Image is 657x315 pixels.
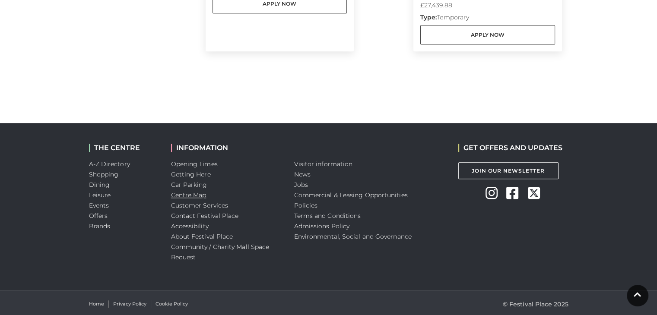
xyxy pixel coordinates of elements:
a: Community / Charity Mall Space Request [171,243,270,261]
a: Environmental, Social and Governance [294,233,412,240]
a: Apply Now [420,25,555,44]
a: Offers [89,212,108,220]
a: Cookie Policy [156,300,188,308]
a: Jobs [294,181,308,189]
a: Dining [89,181,110,189]
a: Home [89,300,104,308]
h2: THE CENTRE [89,144,158,152]
a: Getting Here [171,170,211,178]
p: © Festival Place 2025 [503,299,568,309]
a: Contact Festival Place [171,212,239,220]
a: Shopping [89,170,119,178]
a: About Festival Place [171,233,233,240]
a: Events [89,202,109,209]
h2: INFORMATION [171,144,281,152]
a: Leisure [89,191,111,199]
a: Visitor information [294,160,353,168]
a: Join Our Newsletter [458,162,559,179]
a: A-Z Directory [89,160,130,168]
a: Policies [294,202,318,209]
a: Admissions Policy [294,222,350,230]
a: Car Parking [171,181,207,189]
a: Brands [89,222,111,230]
a: Opening Times [171,160,218,168]
p: Temporary [420,13,555,25]
a: Accessibility [171,222,209,230]
h2: GET OFFERS AND UPDATES [458,144,562,152]
a: Customer Services [171,202,229,209]
strong: Type: [420,13,437,21]
a: Terms and Conditions [294,212,361,220]
a: Privacy Policy [113,300,146,308]
a: Commercial & Leasing Opportunities [294,191,408,199]
a: Centre Map [171,191,206,199]
a: News [294,170,311,178]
